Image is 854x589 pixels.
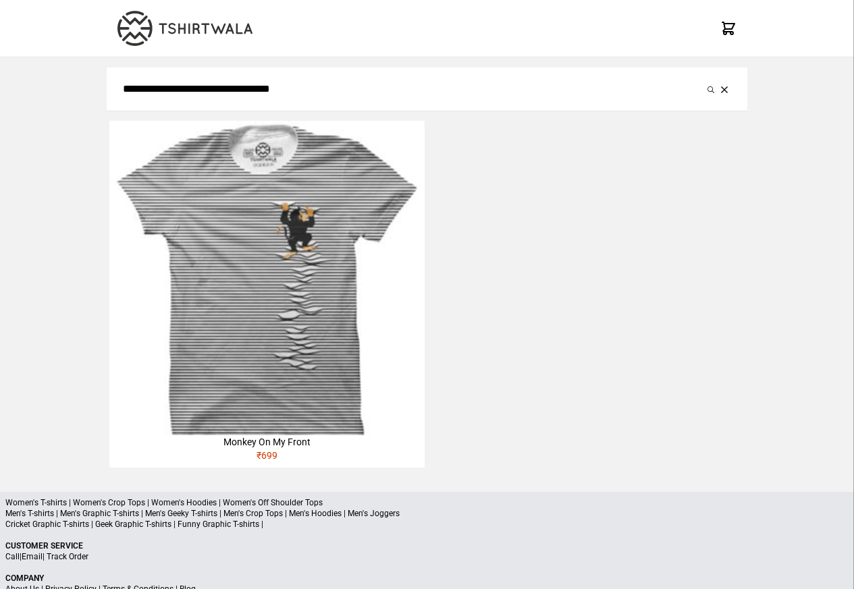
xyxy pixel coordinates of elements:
[704,81,718,97] button: Submit your search query.
[5,519,849,530] p: Cricket Graphic T-shirts | Geek Graphic T-shirts | Funny Graphic T-shirts |
[5,497,849,508] p: Women's T-shirts | Women's Crop Tops | Women's Hoodies | Women's Off Shoulder Tops
[5,552,20,561] a: Call
[22,552,43,561] a: Email
[109,121,424,435] img: monkey-climbing-320x320.jpg
[117,11,252,46] img: TW-LOGO-400-104.png
[5,573,849,584] p: Company
[109,449,424,468] div: ₹ 699
[109,435,424,449] div: Monkey On My Front
[5,551,849,562] p: | |
[5,540,849,551] p: Customer Service
[109,121,424,468] a: Monkey On My Front₹699
[47,552,88,561] a: Track Order
[5,508,849,519] p: Men's T-shirts | Men's Graphic T-shirts | Men's Geeky T-shirts | Men's Crop Tops | Men's Hoodies ...
[718,81,731,97] button: Clear the search query.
